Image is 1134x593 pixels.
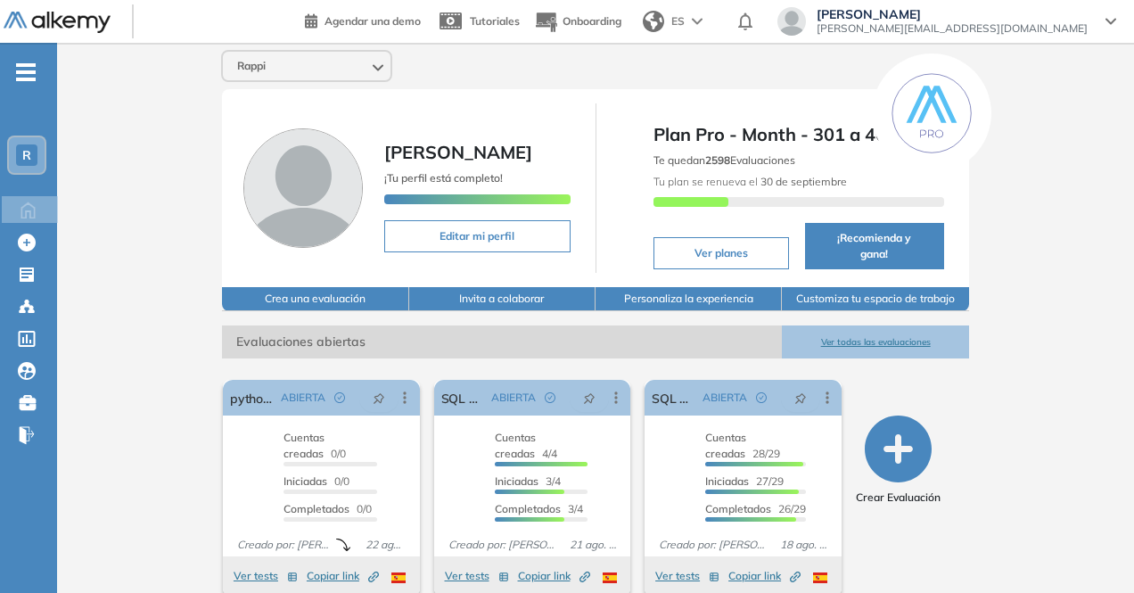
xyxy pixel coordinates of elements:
[491,390,536,406] span: ABIERTA
[281,390,325,406] span: ABIERTA
[518,565,590,587] button: Copiar link
[441,380,485,416] a: SQL Turbo
[703,390,747,406] span: ABIERTA
[441,537,563,553] span: Creado por: [PERSON_NAME]
[773,537,834,553] span: 18 ago. 2025
[782,325,968,358] button: Ver todas las evaluaciones
[222,287,408,311] button: Crea una evaluación
[782,287,968,311] button: Customiza tu espacio de trabajo
[794,391,807,405] span: pushpin
[334,392,345,403] span: check-circle
[705,431,746,460] span: Cuentas creadas
[705,474,784,488] span: 27/29
[758,175,847,188] b: 30 de septiembre
[817,21,1088,36] span: [PERSON_NAME][EMAIL_ADDRESS][DOMAIN_NAME]
[237,59,266,73] span: Rappi
[495,502,561,515] span: Completados
[705,431,780,460] span: 28/29
[234,565,298,587] button: Ver tests
[283,431,325,460] span: Cuentas creadas
[445,565,509,587] button: Ver tests
[359,383,399,412] button: pushpin
[705,502,771,515] span: Completados
[230,380,274,416] a: python support
[856,490,941,506] span: Crear Evaluación
[470,14,520,28] span: Tutoriales
[391,572,406,583] img: ESP
[728,565,801,587] button: Copiar link
[728,568,801,584] span: Copiar link
[283,431,346,460] span: 0/0
[817,7,1088,21] span: [PERSON_NAME]
[671,13,685,29] span: ES
[705,474,749,488] span: Iniciadas
[653,237,789,269] button: Ver planes
[652,380,695,416] a: SQL Growth E&A
[230,537,336,553] span: Creado por: [PERSON_NAME]
[358,537,413,553] span: 22 ago. 2025
[705,153,730,167] b: 2598
[652,537,773,553] span: Creado por: [PERSON_NAME]
[705,502,806,515] span: 26/29
[495,431,557,460] span: 4/4
[781,383,820,412] button: pushpin
[373,391,385,405] span: pushpin
[283,474,349,488] span: 0/0
[643,11,664,32] img: world
[4,12,111,34] img: Logo
[495,431,536,460] span: Cuentas creadas
[563,14,621,28] span: Onboarding
[409,287,596,311] button: Invita a colaborar
[563,537,624,553] span: 21 ago. 2025
[305,9,421,30] a: Agendar una demo
[325,14,421,28] span: Agendar una demo
[534,3,621,41] button: Onboarding
[1045,507,1134,593] div: Widget de chat
[653,153,795,167] span: Te quedan Evaluaciones
[692,18,703,25] img: arrow
[307,565,379,587] button: Copiar link
[583,391,596,405] span: pushpin
[603,572,617,583] img: ESP
[856,416,941,506] button: Crear Evaluación
[222,325,782,358] span: Evaluaciones abiertas
[243,128,363,248] img: Foto de perfil
[495,502,583,515] span: 3/4
[545,392,555,403] span: check-circle
[384,220,570,252] button: Editar mi perfil
[307,568,379,584] span: Copiar link
[283,502,372,515] span: 0/0
[283,474,327,488] span: Iniciadas
[384,141,532,163] span: [PERSON_NAME]
[1045,507,1134,593] iframe: Chat Widget
[518,568,590,584] span: Copiar link
[655,565,719,587] button: Ver tests
[495,474,561,488] span: 3/4
[16,70,36,74] i: -
[570,383,609,412] button: pushpin
[805,223,944,269] button: ¡Recomienda y gana!
[384,171,503,185] span: ¡Tu perfil está completo!
[22,148,31,162] span: R
[653,121,944,148] span: Plan Pro - Month - 301 a 400
[596,287,782,311] button: Personaliza la experiencia
[756,392,767,403] span: check-circle
[813,572,827,583] img: ESP
[495,474,538,488] span: Iniciadas
[283,502,349,515] span: Completados
[653,175,847,188] span: Tu plan se renueva el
